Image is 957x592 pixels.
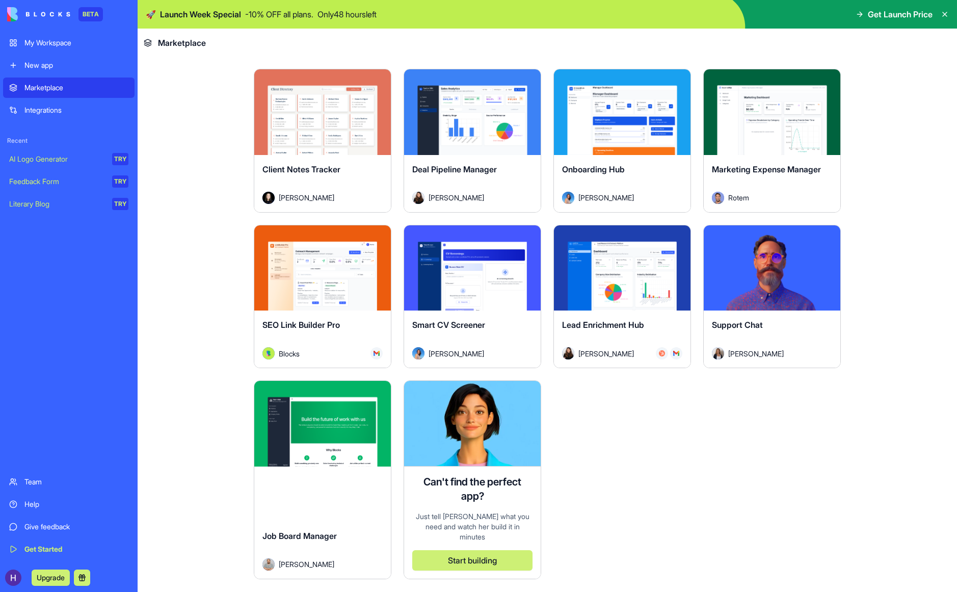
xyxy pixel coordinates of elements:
[3,517,135,537] a: Give feedback
[412,192,424,204] img: Avatar
[562,164,625,174] span: Onboarding Hub
[262,192,275,204] img: Avatar
[262,164,340,174] span: Client Notes Tracker
[24,38,128,48] div: My Workspace
[279,559,334,570] span: [PERSON_NAME]
[78,7,103,21] div: BETA
[562,347,574,359] img: Avatar
[728,348,784,359] span: [PERSON_NAME]
[728,192,749,203] span: Rotem
[254,69,391,213] a: Client Notes TrackerAvatar[PERSON_NAME]
[553,225,691,369] a: Lead Enrichment HubAvatar[PERSON_NAME]
[254,225,391,369] a: SEO Link Builder ProAvatarBlocks
[412,320,485,330] span: Smart CV Screener
[3,539,135,559] a: Get Started
[9,154,105,164] div: AI Logo Generator
[562,320,644,330] span: Lead Enrichment Hub
[146,8,156,20] span: 🚀
[412,164,497,174] span: Deal Pipeline Manager
[112,175,128,188] div: TRY
[553,69,691,213] a: Onboarding HubAvatar[PERSON_NAME]
[262,347,275,359] img: Avatar
[112,198,128,210] div: TRY
[412,347,424,359] img: Avatar
[673,350,679,356] img: Gmail_trouth.svg
[712,347,724,359] img: Avatar
[578,192,634,203] span: [PERSON_NAME]
[262,531,337,541] span: Job Board Manager
[374,350,380,356] img: Gmail_trouth.svg
[7,7,70,21] img: logo
[32,572,70,582] a: Upgrade
[3,194,135,214] a: Literary BlogTRY
[160,8,241,20] span: Launch Week Special
[24,105,128,115] div: Integrations
[3,78,135,98] a: Marketplace
[578,348,634,359] span: [PERSON_NAME]
[404,381,541,466] img: Ella AI assistant
[158,37,206,49] span: Marketplace
[712,164,821,174] span: Marketing Expense Manager
[24,477,128,487] div: Team
[24,522,128,532] div: Give feedback
[262,320,340,330] span: SEO Link Builder Pro
[429,348,484,359] span: [PERSON_NAME]
[868,8,933,20] span: Get Launch Price
[412,550,533,571] button: Start building
[262,558,275,571] img: Avatar
[3,149,135,169] a: AI Logo GeneratorTRY
[3,494,135,514] a: Help
[24,544,128,554] div: Get Started
[9,199,105,209] div: Literary Blog
[412,511,533,542] div: Just tell [PERSON_NAME] what you need and watch her build it in minutes
[9,176,105,187] div: Feedback Form
[254,380,391,579] a: Job Board ManagerAvatar[PERSON_NAME]
[279,192,334,203] span: [PERSON_NAME]
[317,8,377,20] p: Only 48 hours left
[3,137,135,145] span: Recent
[659,350,665,356] img: Hubspot_zz4hgj.svg
[703,69,841,213] a: Marketing Expense ManagerAvatarRotem
[404,69,541,213] a: Deal Pipeline ManagerAvatar[PERSON_NAME]
[562,192,574,204] img: Avatar
[404,225,541,369] a: Smart CV ScreenerAvatar[PERSON_NAME]
[24,499,128,509] div: Help
[5,570,21,586] img: ACg8ocJEZ3xjzR48b2J-dVJ9Zk44TiDkp7P2krOPLOdBNFH-wIlYSw=s96-c
[32,570,70,586] button: Upgrade
[3,55,135,75] a: New app
[24,60,128,70] div: New app
[245,8,313,20] p: - 10 % OFF all plans.
[3,100,135,120] a: Integrations
[712,320,763,330] span: Support Chat
[412,475,533,503] h4: Can't find the perfect app?
[7,7,103,21] a: BETA
[3,171,135,192] a: Feedback FormTRY
[279,348,300,359] span: Blocks
[112,153,128,165] div: TRY
[3,33,135,53] a: My Workspace
[404,380,541,579] a: Ella AI assistantCan't find the perfect app?Just tell [PERSON_NAME] what you need and watch her b...
[24,83,128,93] div: Marketplace
[703,225,841,369] a: Support ChatAvatar[PERSON_NAME]
[429,192,484,203] span: [PERSON_NAME]
[712,192,724,204] img: Avatar
[3,472,135,492] a: Team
